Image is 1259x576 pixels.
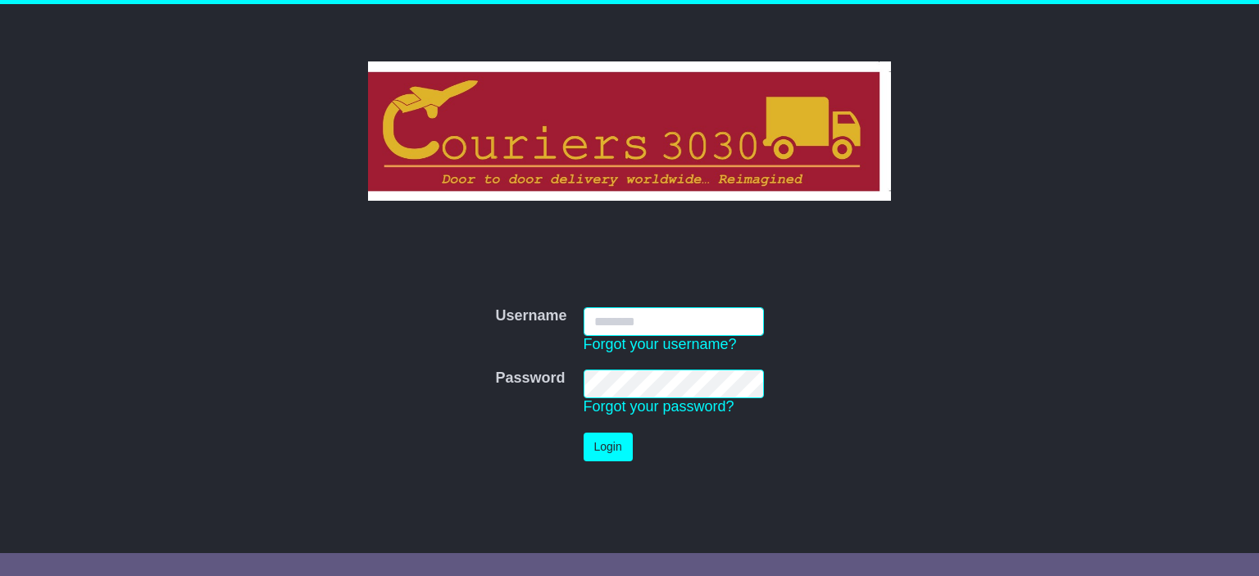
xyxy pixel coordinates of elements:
a: Forgot your username? [584,336,737,352]
img: Couriers 3030 [368,61,892,201]
label: Password [495,370,565,388]
button: Login [584,433,633,461]
a: Forgot your password? [584,398,734,415]
label: Username [495,307,566,325]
